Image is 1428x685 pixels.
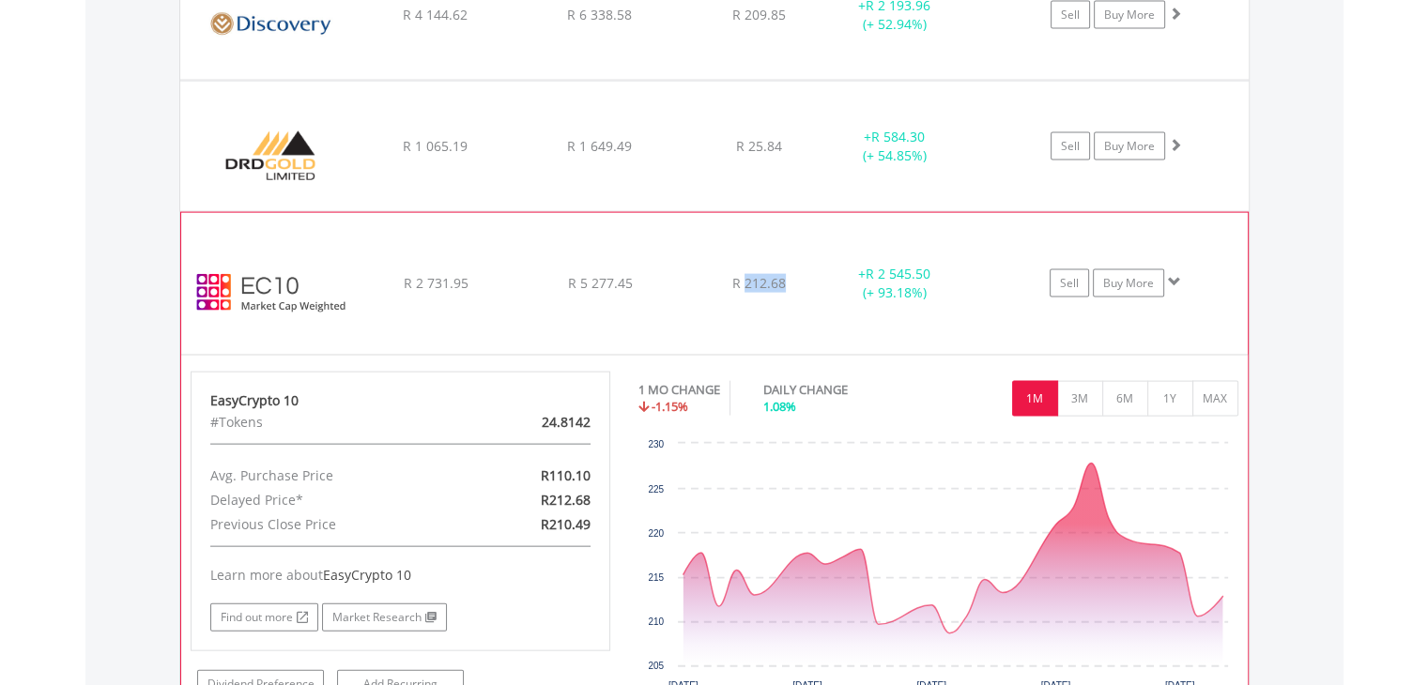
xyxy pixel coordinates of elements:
[403,274,468,292] span: R 2 731.95
[1051,1,1090,29] a: Sell
[403,137,468,155] span: R 1 065.19
[196,464,468,488] div: Avg. Purchase Price
[648,439,664,449] text: 230
[763,398,796,415] span: 1.08%
[823,265,964,302] div: + (+ 93.18%)
[648,528,664,539] text: 220
[322,603,447,632] a: Market Research
[1057,381,1103,417] button: 3M
[567,137,632,155] span: R 1 649.49
[196,512,468,537] div: Previous Close Price
[567,6,632,23] span: R 6 338.58
[1093,269,1164,297] a: Buy More
[323,566,411,584] span: EasyCrypto 10
[763,381,914,399] div: DAILY CHANGE
[732,274,786,292] span: R 212.68
[638,381,720,399] div: 1 MO CHANGE
[541,515,591,533] span: R210.49
[403,6,468,23] span: R 4 144.62
[871,128,925,145] span: R 584.30
[541,491,591,509] span: R212.68
[824,128,966,165] div: + (+ 54.85%)
[210,391,591,410] div: EasyCrypto 10
[191,236,352,349] img: EC10.EC.EC10.png
[190,105,351,206] img: EQU.ZA.DRD.png
[1012,381,1058,417] button: 1M
[648,616,664,627] text: 210
[196,488,468,512] div: Delayed Price*
[1094,132,1165,160] a: Buy More
[652,398,688,415] span: -1.15%
[1192,381,1238,417] button: MAX
[210,566,591,585] div: Learn more about
[1094,1,1165,29] a: Buy More
[648,484,664,495] text: 225
[1051,132,1090,160] a: Sell
[468,410,605,434] div: 24.8142
[736,137,782,155] span: R 25.84
[648,661,664,671] text: 205
[648,572,664,583] text: 215
[1102,381,1148,417] button: 6M
[567,274,632,292] span: R 5 277.45
[541,466,591,484] span: R110.10
[210,603,318,632] a: Find out more
[196,410,468,434] div: #Tokens
[1147,381,1193,417] button: 1Y
[866,265,930,282] span: R 2 545.50
[732,6,786,23] span: R 209.85
[1050,269,1089,297] a: Sell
